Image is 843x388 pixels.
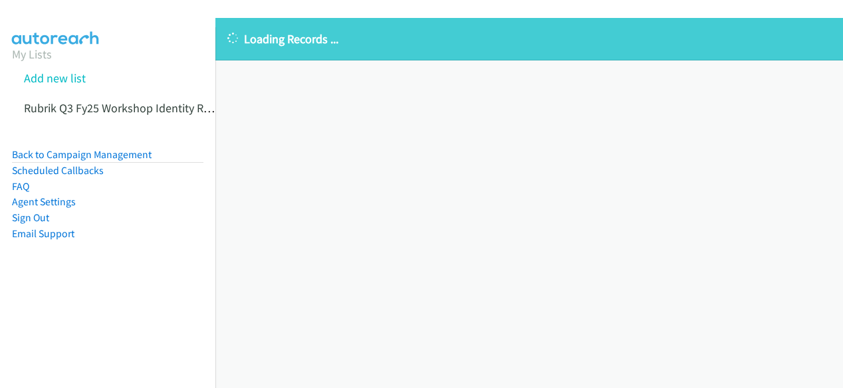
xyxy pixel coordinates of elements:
a: Agent Settings [12,195,76,208]
a: Scheduled Callbacks [12,164,104,177]
a: Rubrik Q3 Fy25 Workshop Identity Recovery 1 [24,100,251,116]
a: Back to Campaign Management [12,148,152,161]
a: My Lists [12,47,52,62]
a: FAQ [12,180,29,193]
a: Sign Out [12,211,49,224]
p: Loading Records ... [227,30,831,48]
a: Email Support [12,227,74,240]
a: Add new list [24,70,86,86]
